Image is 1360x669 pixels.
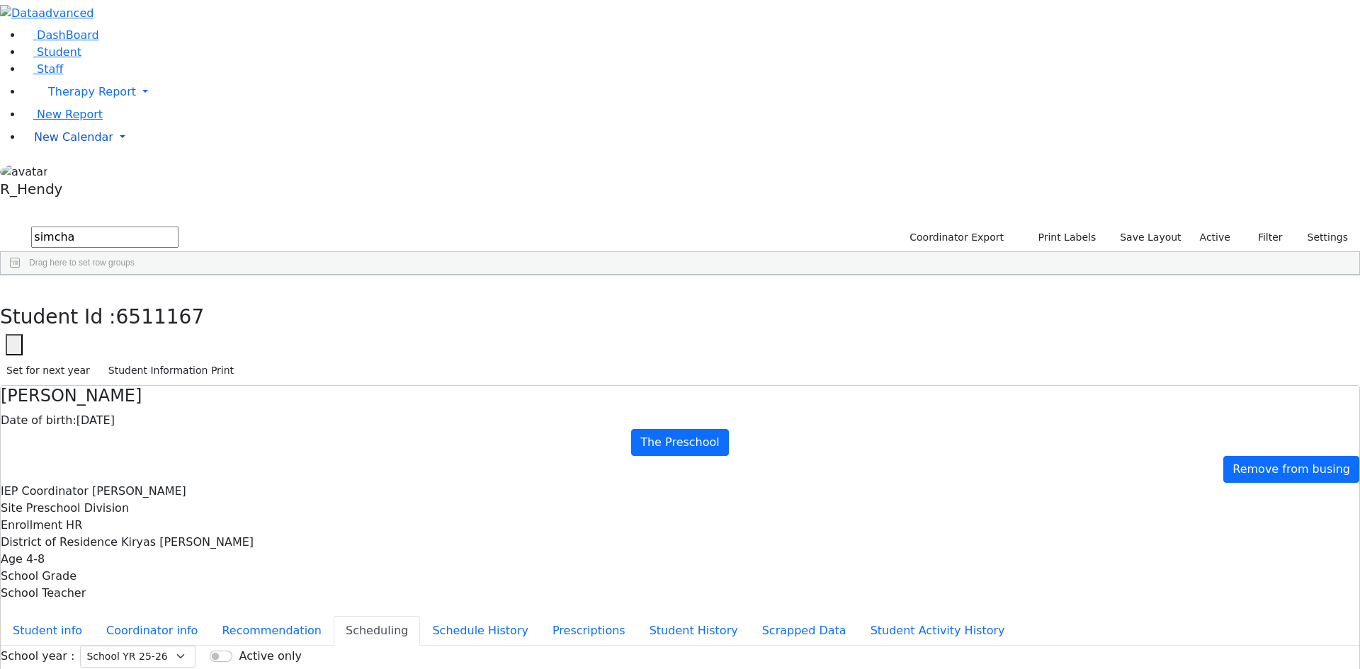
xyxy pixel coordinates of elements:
h4: [PERSON_NAME] [1,386,1359,406]
span: Preschool Division [26,501,129,515]
button: Prescriptions [540,616,637,646]
label: Date of birth: [1,412,76,429]
a: Therapy Report [23,78,1360,106]
label: School year : [1,648,74,665]
a: The Preschool [631,429,729,456]
label: IEP Coordinator [1,483,89,500]
span: Remove from busing [1232,462,1350,476]
label: Active [1194,227,1237,248]
a: Remove from busing [1223,456,1359,483]
label: Enrollment [1,517,62,534]
input: Search [31,227,178,248]
span: DashBoard [37,28,99,42]
button: Recommendation [210,616,334,646]
a: New Calendar [23,123,1360,151]
span: Drag here to set row groups [29,258,135,268]
label: Site [1,500,23,517]
span: 4-8 [26,552,45,566]
span: Staff [37,62,63,76]
button: Student info [1,616,94,646]
a: Student [23,45,81,59]
label: Age [1,551,23,568]
a: New Report [23,108,103,121]
button: Student Activity History [858,616,1017,646]
label: District of Residence [1,534,118,551]
button: Student History [637,616,750,646]
label: School Teacher [1,585,86,602]
span: New Calendar [34,130,113,144]
button: Coordinator info [94,616,210,646]
span: [PERSON_NAME] [92,484,186,498]
button: Scrapped Data [750,616,858,646]
button: Student Information Print [102,360,240,382]
span: Therapy Report [48,85,136,98]
button: Schedule History [420,616,540,646]
span: 6511167 [116,305,205,328]
button: Settings [1289,227,1354,248]
button: Scheduling [334,616,420,646]
span: New Report [37,108,103,121]
label: Active only [239,648,301,665]
a: DashBoard [23,28,99,42]
button: Print Labels [1021,227,1102,248]
span: Kiryas [PERSON_NAME] [121,535,254,549]
a: Staff [23,62,63,76]
button: Filter [1240,227,1289,248]
label: School Grade [1,568,76,585]
button: Coordinator Export [900,227,1010,248]
div: [DATE] [1,412,1359,429]
span: Student [37,45,81,59]
button: Save Layout [1113,227,1187,248]
span: HR [66,518,82,532]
